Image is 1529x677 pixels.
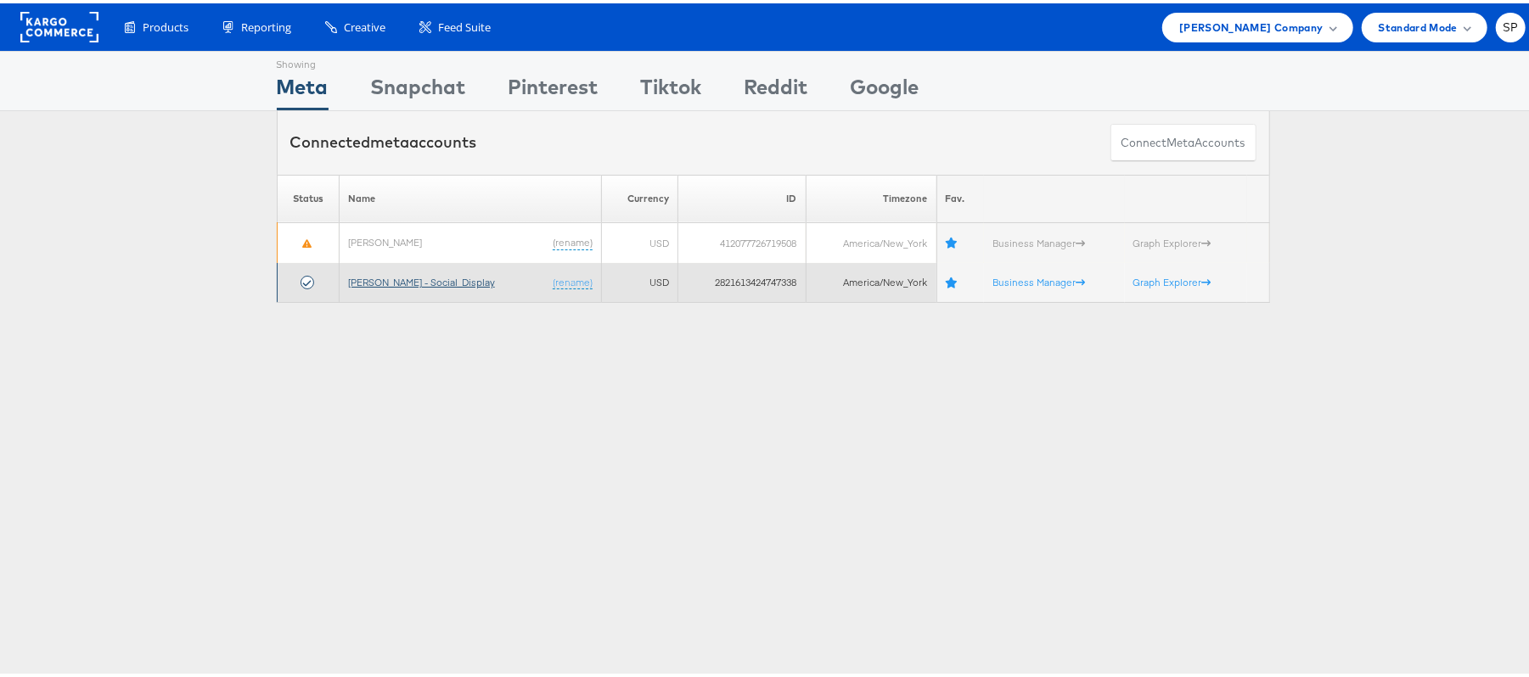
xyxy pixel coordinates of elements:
td: USD [602,220,678,260]
th: ID [678,171,806,220]
button: ConnectmetaAccounts [1110,120,1256,159]
div: Tiktok [641,69,702,107]
div: Showing [277,48,329,69]
span: Creative [344,16,385,32]
a: [PERSON_NAME] [348,232,422,245]
th: Name [339,171,602,220]
a: Graph Explorer [1133,233,1211,246]
span: SP [1503,19,1519,30]
span: meta [1167,131,1195,148]
a: (rename) [553,232,593,247]
a: Graph Explorer [1133,272,1211,285]
a: [PERSON_NAME] - Social_Display [348,272,495,285]
div: Snapchat [371,69,466,107]
span: Products [143,16,188,32]
div: Reddit [745,69,808,107]
td: 412077726719508 [678,220,806,260]
td: America/New_York [806,260,936,299]
span: [PERSON_NAME] Company [1179,15,1323,33]
a: Business Manager [992,233,1085,246]
span: Reporting [241,16,291,32]
td: America/New_York [806,220,936,260]
th: Timezone [806,171,936,220]
span: meta [371,129,410,148]
th: Status [277,171,339,220]
a: Business Manager [992,272,1085,285]
td: 2821613424747338 [678,260,806,299]
div: Pinterest [509,69,599,107]
span: Standard Mode [1379,15,1458,33]
div: Meta [277,69,329,107]
div: Google [851,69,919,107]
td: USD [602,260,678,299]
a: (rename) [553,272,593,287]
div: Connected accounts [290,128,477,150]
th: Currency [602,171,678,220]
span: Feed Suite [438,16,491,32]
